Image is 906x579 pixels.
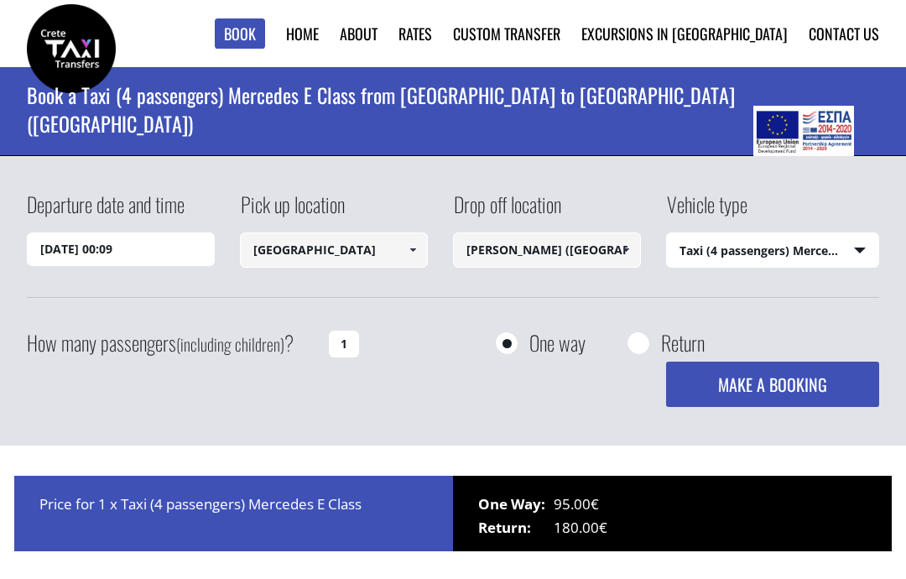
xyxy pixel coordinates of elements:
small: (including children) [176,331,284,357]
span: Return: [478,516,554,540]
a: About [340,23,377,44]
a: Excursions in [GEOGRAPHIC_DATA] [581,23,788,44]
label: Pick up location [240,190,345,232]
label: Drop off location [453,190,561,232]
div: 95.00€ 180.00€ [453,476,892,551]
a: Crete Taxi Transfers | Book a Taxi transfer from Chania airport to Adelianos Kampos (Rethymnon) |... [27,38,116,55]
div: Price for 1 x Taxi (4 passengers) Mercedes E Class [14,476,453,551]
a: Rates [398,23,432,44]
input: Select pickup location [240,232,428,268]
label: One way [529,332,586,353]
a: Home [286,23,319,44]
span: One Way: [478,493,554,516]
label: Departure date and time [27,190,185,232]
button: MAKE A BOOKING [666,362,879,407]
label: Return [661,332,705,353]
label: Vehicle type [666,190,747,232]
a: Book [215,18,265,50]
a: Show All Items [612,232,639,268]
input: Select drop-off location [453,232,641,268]
img: Crete Taxi Transfers | Book a Taxi transfer from Chania airport to Adelianos Kampos (Rethymnon) |... [27,4,116,93]
a: Show All Items [399,232,427,268]
label: How many passengers ? [27,323,319,364]
a: Custom Transfer [453,23,560,44]
span: Taxi (4 passengers) Mercedes E Class [667,233,878,269]
h1: Book a Taxi (4 passengers) Mercedes E Class from [GEOGRAPHIC_DATA] to [GEOGRAPHIC_DATA] ([GEOGRAP... [27,67,878,151]
a: Contact us [809,23,879,44]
